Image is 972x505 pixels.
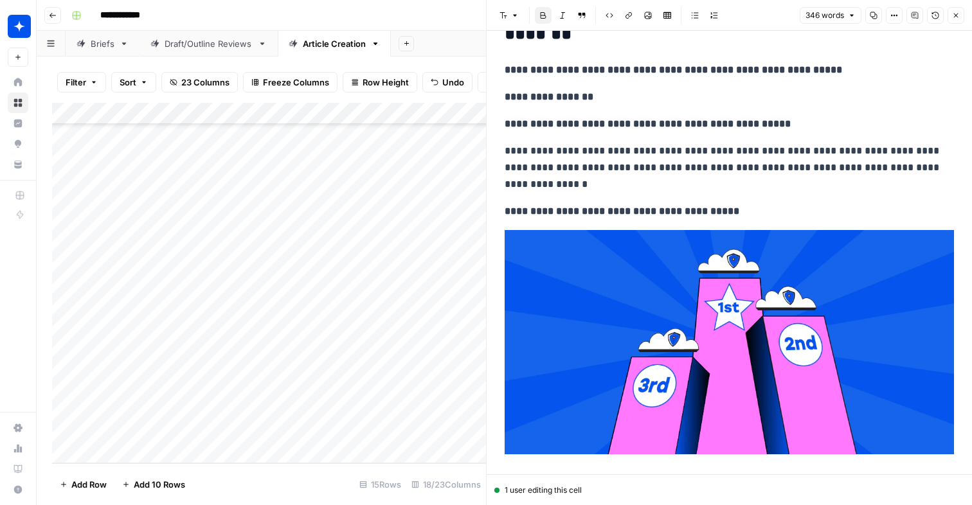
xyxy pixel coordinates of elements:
div: Draft/Outline Reviews [165,37,253,50]
button: 346 words [800,7,861,24]
div: 18/23 Columns [406,474,486,495]
span: Add Row [71,478,107,491]
a: Draft/Outline Reviews [139,31,278,57]
div: 1 user editing this cell [494,484,964,496]
div: Article Creation [303,37,366,50]
button: Sort [111,72,156,93]
a: Briefs [66,31,139,57]
span: 346 words [806,10,844,21]
button: Add 10 Rows [114,474,193,495]
a: Home [8,72,28,93]
span: Freeze Columns [263,76,329,89]
a: Insights [8,113,28,134]
a: Your Data [8,154,28,175]
a: Usage [8,438,28,459]
button: Row Height [343,72,417,93]
span: Sort [120,76,136,89]
a: Settings [8,418,28,438]
a: Learning Hub [8,459,28,479]
span: Row Height [363,76,409,89]
span: Add 10 Rows [134,478,185,491]
button: Workspace: Wiz [8,10,28,42]
img: Wiz Logo [8,15,31,38]
span: 23 Columns [181,76,230,89]
button: Freeze Columns [243,72,337,93]
div: Briefs [91,37,114,50]
span: Filter [66,76,86,89]
button: 23 Columns [161,72,238,93]
a: Article Creation [278,31,391,57]
button: Help + Support [8,479,28,500]
span: Undo [442,76,464,89]
div: 15 Rows [354,474,406,495]
a: Browse [8,93,28,113]
button: Add Row [52,474,114,495]
button: Filter [57,72,106,93]
a: Opportunities [8,134,28,154]
button: Undo [422,72,473,93]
